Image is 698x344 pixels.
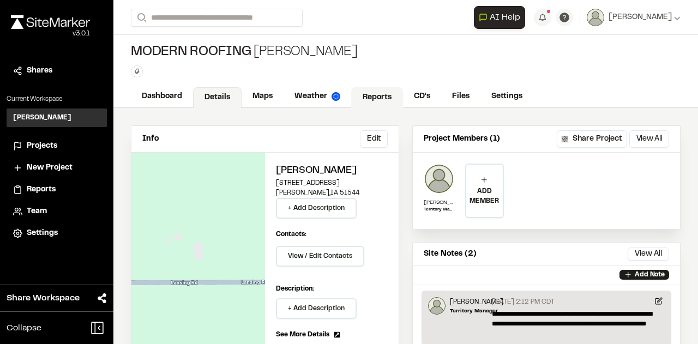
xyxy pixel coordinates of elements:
span: Projects [27,140,57,152]
a: Settings [480,86,533,107]
button: Edit [360,130,388,148]
span: Reports [27,184,56,196]
p: Territory Manager [450,307,503,315]
div: Oh geez...please don't... [11,29,90,39]
p: Description: [276,284,388,294]
p: [DATE] 2:12 PM CDT [492,297,555,307]
span: Share Workspace [7,292,80,305]
a: Dashboard [131,86,193,107]
p: Project Members (1) [424,133,500,145]
span: AI Help [490,11,520,24]
p: Add Note [635,270,665,280]
span: Team [27,206,47,218]
p: [STREET_ADDRESS] [276,178,388,188]
span: Settings [27,227,58,239]
a: Details [193,87,242,108]
button: Edit Tags [131,65,143,77]
a: Maps [242,86,284,107]
a: New Project [13,162,100,174]
a: Files [441,86,480,107]
a: Settings [13,227,100,239]
div: Open AI Assistant [474,6,529,29]
a: Weather [284,86,351,107]
a: Reports [13,184,100,196]
a: Reports [351,87,403,108]
span: Modern Roofing [131,44,251,61]
p: [PERSON_NAME] [424,198,454,207]
p: ADD MEMBER [466,186,503,206]
a: Shares [13,65,100,77]
button: Search [131,9,151,27]
img: David Mapes [424,164,454,194]
span: Shares [27,65,52,77]
p: Territory Manager [424,207,454,213]
img: precipai.png [332,92,340,101]
span: New Project [27,162,73,174]
h2: [PERSON_NAME] [276,164,388,178]
button: + Add Description [276,198,357,219]
span: Collapse [7,322,41,335]
button: [PERSON_NAME] [587,9,681,26]
a: Team [13,206,100,218]
p: [PERSON_NAME] , IA 51544 [276,188,388,198]
button: Share Project [557,130,627,148]
a: CD's [403,86,441,107]
button: Open AI Assistant [474,6,525,29]
p: [PERSON_NAME] [450,297,503,307]
img: rebrand.png [11,15,90,29]
button: View / Edit Contacts [276,246,364,267]
p: Site Notes (2) [424,248,477,260]
button: View All [629,130,669,148]
div: [PERSON_NAME] [131,44,358,61]
p: Current Workspace [7,94,107,104]
p: Contacts: [276,230,306,239]
button: + Add Description [276,298,357,319]
img: User [587,9,604,26]
span: See More Details [276,330,329,340]
button: View All [628,248,669,261]
img: David Mapes [428,297,446,315]
a: Projects [13,140,100,152]
h3: [PERSON_NAME] [13,113,71,123]
span: [PERSON_NAME] [609,11,672,23]
p: Info [142,133,159,145]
